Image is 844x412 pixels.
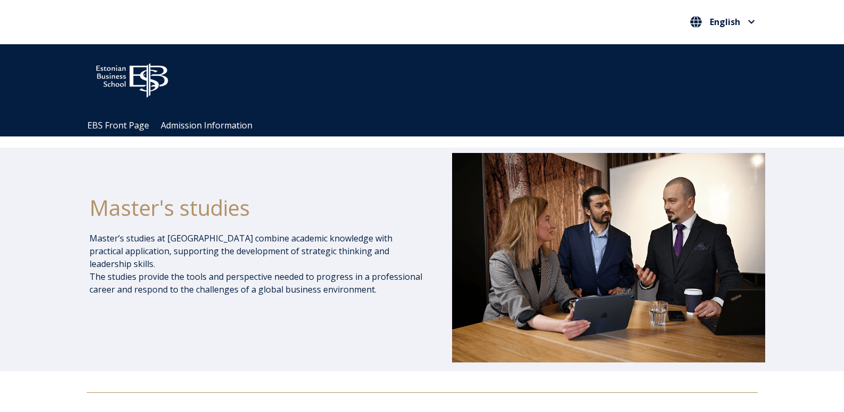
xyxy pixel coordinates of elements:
nav: Select your language [687,13,758,31]
img: ebs_logo2016_white [87,55,177,101]
a: EBS Front Page [87,119,149,131]
p: Master’s studies at [GEOGRAPHIC_DATA] combine academic knowledge with practical application, supp... [89,232,424,296]
div: Navigation Menu [81,115,774,136]
h1: Master's studies [89,195,424,221]
button: English [687,13,758,30]
a: Admission Information [161,119,252,131]
img: DSC_1073 [452,153,765,362]
span: English [710,18,740,26]
span: Community for Growth and Resp [382,74,513,85]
